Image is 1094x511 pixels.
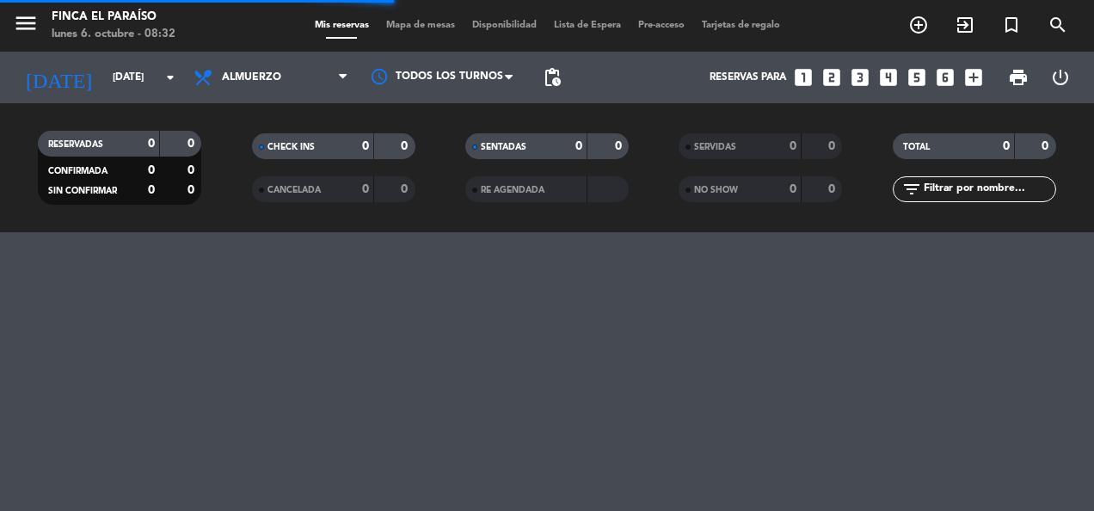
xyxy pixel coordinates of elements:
div: lunes 6. octubre - 08:32 [52,26,175,43]
span: CONFIRMADA [48,167,108,175]
strong: 0 [790,140,796,152]
i: add_circle_outline [908,15,929,35]
span: RE AGENDADA [481,186,544,194]
strong: 0 [828,140,839,152]
span: SENTADAS [481,143,526,151]
strong: 0 [575,140,582,152]
i: filter_list [901,179,922,200]
span: print [1008,67,1029,88]
strong: 0 [401,183,411,195]
span: TOTAL [903,143,930,151]
span: RESERVADAS [48,140,103,149]
strong: 0 [362,183,369,195]
i: [DATE] [13,58,104,96]
strong: 0 [790,183,796,195]
span: CHECK INS [267,143,315,151]
i: looks_one [792,66,814,89]
i: looks_5 [906,66,928,89]
span: CANCELADA [267,186,321,194]
strong: 0 [401,140,411,152]
i: arrow_drop_down [160,67,181,88]
i: exit_to_app [955,15,975,35]
i: add_box [962,66,985,89]
span: SIN CONFIRMAR [48,187,117,195]
span: Pre-acceso [630,21,693,30]
i: looks_6 [934,66,956,89]
strong: 0 [615,140,625,152]
i: search [1048,15,1068,35]
strong: 0 [187,164,198,176]
strong: 0 [148,138,155,150]
span: Mapa de mesas [378,21,464,30]
span: NO SHOW [694,186,738,194]
span: pending_actions [542,67,562,88]
i: looks_4 [877,66,900,89]
i: looks_3 [849,66,871,89]
div: LOG OUT [1039,52,1081,103]
div: Finca El Paraíso [52,9,175,26]
span: Mis reservas [306,21,378,30]
i: menu [13,10,39,36]
span: Lista de Espera [545,21,630,30]
strong: 0 [362,140,369,152]
span: Almuerzo [222,71,281,83]
input: Filtrar por nombre... [922,180,1055,199]
strong: 0 [187,138,198,150]
i: looks_two [820,66,843,89]
strong: 0 [1003,140,1010,152]
strong: 0 [148,164,155,176]
span: SERVIDAS [694,143,736,151]
span: Tarjetas de regalo [693,21,789,30]
strong: 0 [148,184,155,196]
strong: 0 [187,184,198,196]
strong: 0 [828,183,839,195]
strong: 0 [1042,140,1052,152]
i: power_settings_new [1050,67,1071,88]
span: Disponibilidad [464,21,545,30]
span: Reservas para [710,71,786,83]
i: turned_in_not [1001,15,1022,35]
button: menu [13,10,39,42]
